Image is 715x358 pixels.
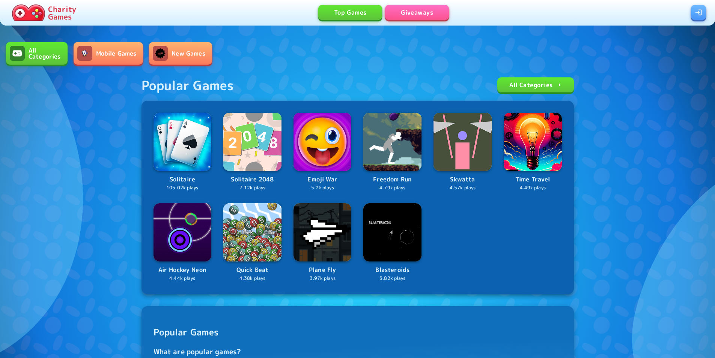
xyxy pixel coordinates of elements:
p: Skwatta [434,175,492,184]
img: Logo [294,113,352,171]
a: LogoTime Travel4.49k plays [504,113,562,191]
p: 4.38k plays [223,275,281,282]
a: All CategoriesAll Categories [6,42,68,65]
img: Logo [223,203,281,261]
p: 4.49k plays [504,184,562,192]
a: LogoQuick Beat4.38k plays [223,203,281,282]
a: Charity Games [9,3,79,23]
img: Logo [223,113,281,171]
a: LogoFreedom Run4.79k plays [363,113,421,191]
a: LogoBlasteroids3.82k plays [363,203,421,282]
p: 3.82k plays [363,275,421,282]
a: LogoAir Hockey Neon4.44k plays [154,203,212,282]
p: 4.79k plays [363,184,421,192]
p: Solitaire [154,175,212,184]
h3: What are popular games? [154,346,562,357]
img: Logo [363,113,421,171]
p: Time Travel [504,175,562,184]
img: Charity.Games [12,5,45,21]
img: Logo [294,203,352,261]
p: 7.12k plays [223,184,281,192]
p: Solitaire 2048 [223,175,281,184]
a: New GamesNew Games [149,42,212,65]
img: Logo [154,203,212,261]
p: 5.2k plays [294,184,352,192]
p: 4.44k plays [154,275,212,282]
p: Blasteroids [363,265,421,275]
a: Giveaways [385,5,449,20]
p: 105.02k plays [154,184,212,192]
a: LogoSkwatta4.57k plays [434,113,492,191]
a: Mobile GamesMobile Games [74,42,143,65]
p: 3.97k plays [294,275,352,282]
a: LogoPlane Fly3.97k plays [294,203,352,282]
a: LogoEmoji War5.2k plays [294,113,352,191]
img: Logo [154,113,212,171]
p: Air Hockey Neon [154,265,212,275]
a: Top Games [318,5,382,20]
p: Freedom Run [363,175,421,184]
img: Logo [504,113,562,171]
img: Logo [434,113,492,171]
h2: Popular Games [154,325,562,339]
img: Logo [363,203,421,261]
p: Quick Beat [223,265,281,275]
p: 4.57k plays [434,184,492,192]
a: LogoSolitaire105.02k plays [154,113,212,191]
p: Charity Games [48,5,76,20]
a: LogoSolitaire 20487.12k plays [223,113,281,191]
a: All Categories [497,77,574,92]
div: Popular Games [141,77,234,93]
p: Emoji War [294,175,352,184]
p: Plane Fly [294,265,352,275]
